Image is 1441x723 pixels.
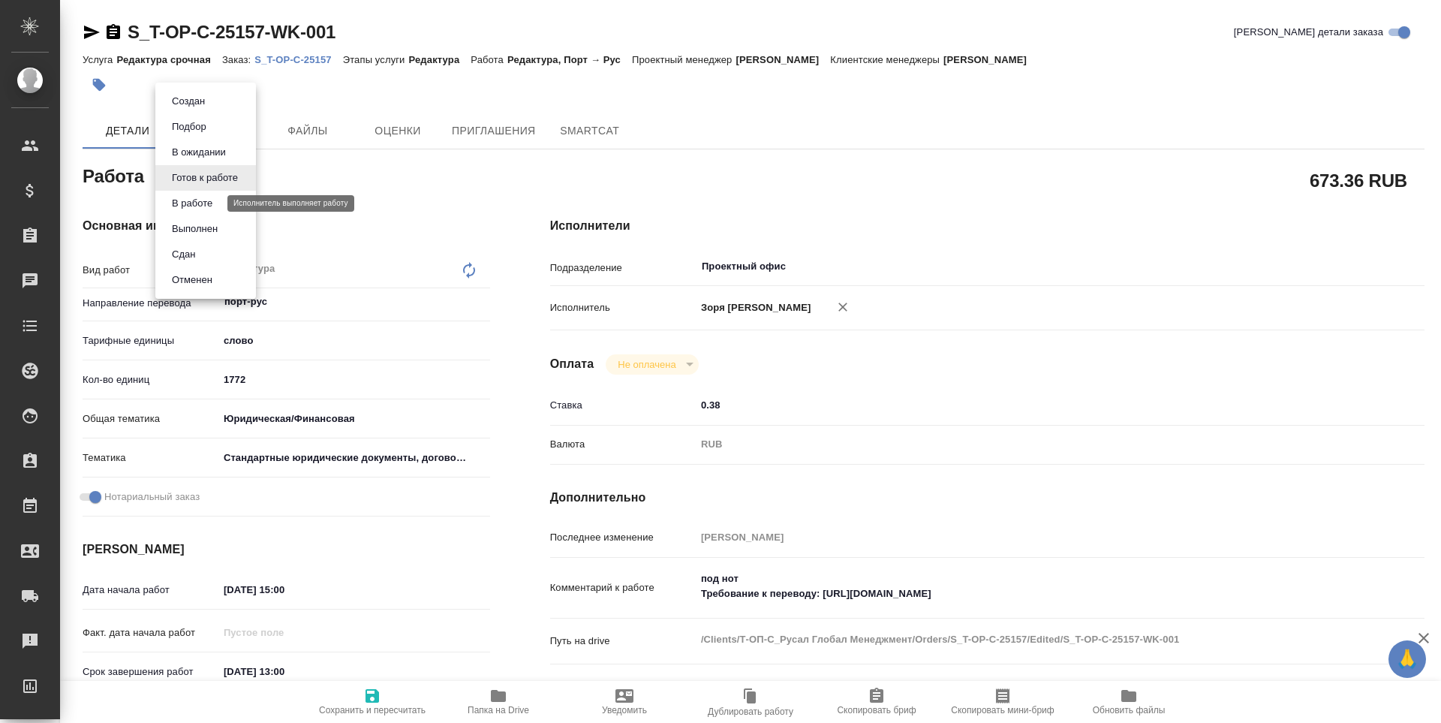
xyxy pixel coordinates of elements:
[167,221,222,237] button: Выполнен
[167,246,200,263] button: Сдан
[167,195,217,212] button: В работе
[167,170,242,186] button: Готов к работе
[167,272,217,288] button: Отменен
[167,93,209,110] button: Создан
[167,144,230,161] button: В ожидании
[167,119,211,135] button: Подбор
